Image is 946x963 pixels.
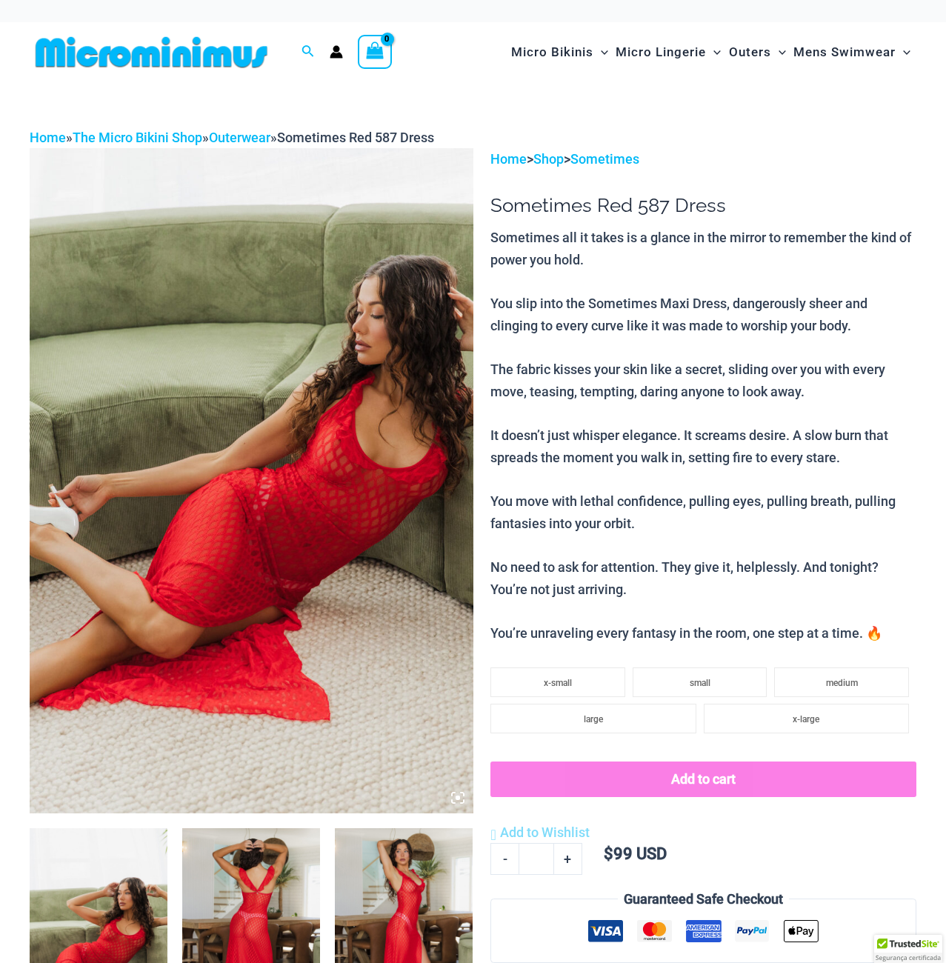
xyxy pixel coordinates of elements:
[793,33,896,71] span: Mens Swimwear
[706,33,721,71] span: Menu Toggle
[490,667,625,697] li: x-small
[358,35,392,69] a: View Shopping Cart, empty
[490,843,519,874] a: -
[544,678,572,688] span: x-small
[30,130,434,145] span: » » »
[277,130,434,145] span: Sometimes Red 587 Dress
[618,888,789,910] legend: Guaranteed Safe Checkout
[330,45,343,59] a: Account icon link
[533,151,564,167] a: Shop
[604,844,613,863] span: $
[490,822,589,844] a: Add to Wishlist
[490,151,527,167] a: Home
[30,36,273,69] img: MM SHOP LOGO FLAT
[570,151,639,167] a: Sometimes
[30,148,473,813] img: Sometimes Red 587 Dress
[704,704,909,733] li: x-large
[30,130,66,145] a: Home
[505,27,916,77] nav: Site Navigation
[874,935,942,963] div: TrustedSite Certified
[896,33,910,71] span: Menu Toggle
[593,33,608,71] span: Menu Toggle
[633,667,767,697] li: small
[729,33,771,71] span: Outers
[771,33,786,71] span: Menu Toggle
[604,844,667,863] bdi: 99 USD
[616,33,706,71] span: Micro Lingerie
[793,714,819,724] span: x-large
[209,130,270,145] a: Outerwear
[790,30,914,75] a: Mens SwimwearMenu ToggleMenu Toggle
[490,227,916,644] p: Sometimes all it takes is a glance in the mirror to remember the kind of power you hold. You slip...
[490,148,916,170] p: > >
[500,824,590,840] span: Add to Wishlist
[302,43,315,61] a: Search icon link
[519,843,553,874] input: Product quantity
[73,130,202,145] a: The Micro Bikini Shop
[826,678,858,688] span: medium
[507,30,612,75] a: Micro BikinisMenu ToggleMenu Toggle
[554,843,582,874] a: +
[774,667,909,697] li: medium
[490,194,916,217] h1: Sometimes Red 587 Dress
[490,762,916,797] button: Add to cart
[490,704,696,733] li: large
[612,30,725,75] a: Micro LingerieMenu ToggleMenu Toggle
[725,30,790,75] a: OutersMenu ToggleMenu Toggle
[511,33,593,71] span: Micro Bikinis
[690,678,710,688] span: small
[584,714,603,724] span: large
